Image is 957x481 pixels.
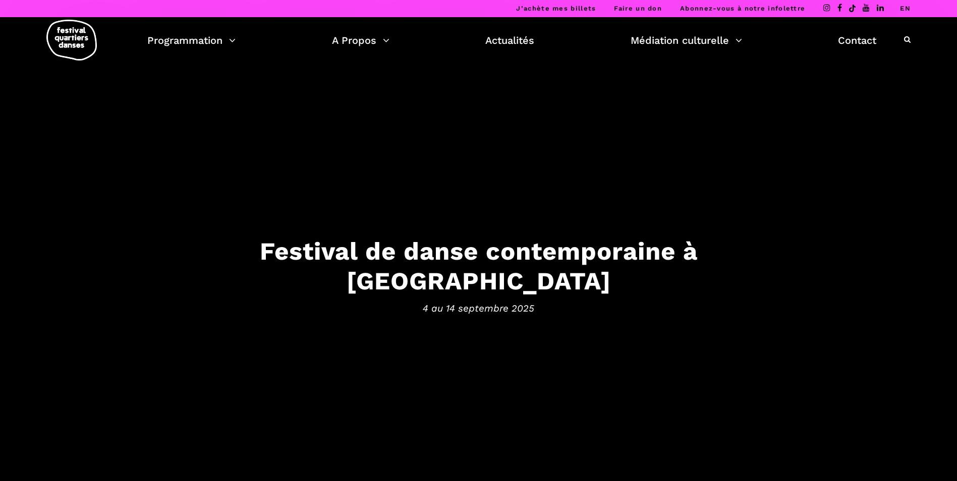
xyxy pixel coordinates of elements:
[147,32,236,49] a: Programmation
[485,32,534,49] a: Actualités
[631,32,742,49] a: Médiation culturelle
[838,32,876,49] a: Contact
[332,32,389,49] a: A Propos
[614,5,662,12] a: Faire un don
[900,5,911,12] a: EN
[46,20,97,61] img: logo-fqd-med
[680,5,805,12] a: Abonnez-vous à notre infolettre
[516,5,596,12] a: J’achète mes billets
[166,300,792,316] span: 4 au 14 septembre 2025
[166,236,792,296] h3: Festival de danse contemporaine à [GEOGRAPHIC_DATA]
